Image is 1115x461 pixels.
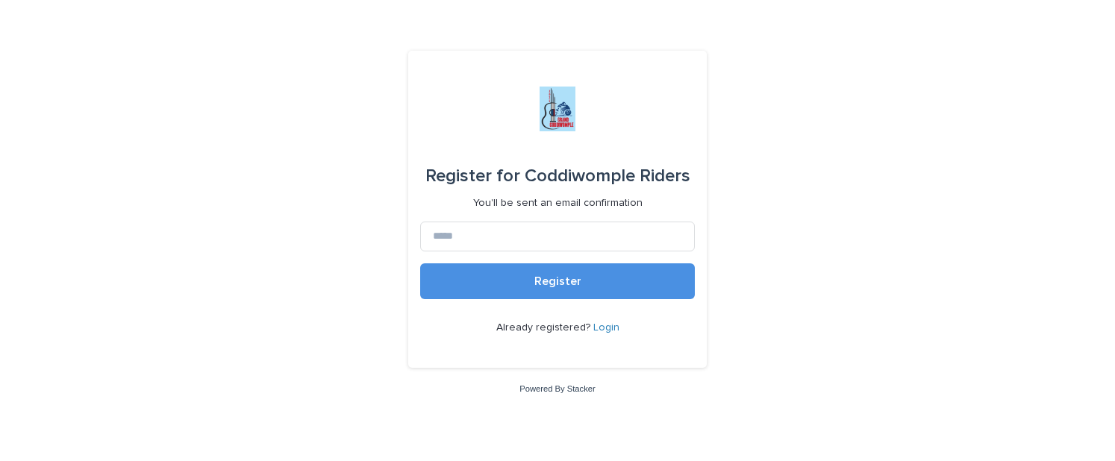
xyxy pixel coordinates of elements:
[425,167,520,185] span: Register for
[420,263,695,299] button: Register
[593,322,619,333] a: Login
[496,322,593,333] span: Already registered?
[473,197,643,210] p: You'll be sent an email confirmation
[519,384,595,393] a: Powered By Stacker
[425,155,690,197] div: Coddiwomple Riders
[534,275,581,287] span: Register
[540,87,575,131] img: jxsLJbdS1eYBI7rVAS4p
